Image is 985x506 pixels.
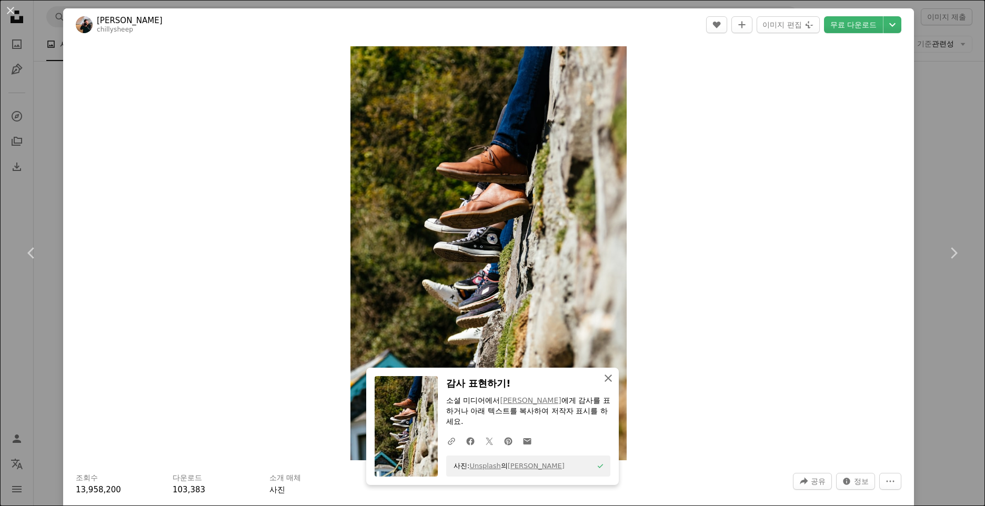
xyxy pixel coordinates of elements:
[350,46,627,460] button: 이 이미지 확대
[793,473,832,490] button: 이 이미지 공유
[922,203,985,303] a: 다음
[854,473,869,489] span: 정보
[508,462,565,470] a: [PERSON_NAME]
[499,430,518,451] a: Pinterest에 공유
[883,16,901,33] button: 다운로드 크기 선택
[879,473,901,490] button: 더 많은 작업
[591,457,609,475] button: 클립보드에 복사하기
[446,376,610,391] h3: 감사 표현하기!
[757,16,819,33] button: 이미지 편집
[500,396,561,404] a: [PERSON_NAME]
[469,462,500,470] a: Unsplash
[836,473,875,490] button: 이 이미지 관련 통계
[269,473,301,483] h3: 소개 매체
[97,26,133,33] a: chillysheep
[518,430,537,451] a: 이메일로 공유에 공유
[97,15,163,26] a: [PERSON_NAME]
[706,16,727,33] button: 좋아요
[76,485,121,494] span: 13,958,200
[448,458,565,474] span: 사진: 의
[173,473,202,483] h3: 다운로드
[446,396,610,427] p: 소셜 미디어에서 에게 감사를 표하거나 아래 텍스트를 복사하여 저작자 표시를 하세요.
[731,16,752,33] button: 컬렉션에 추가
[480,430,499,451] a: Twitter에 공유
[76,473,98,483] h3: 조회수
[173,485,205,494] span: 103,383
[350,46,627,460] img: 신발의 틸트 시프트 사진
[824,16,883,33] a: 무료 다운로드
[461,430,480,451] a: Facebook에 공유
[76,16,93,33] img: James Baldwin의 프로필로 이동
[811,473,826,489] span: 공유
[269,485,285,494] a: 사진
